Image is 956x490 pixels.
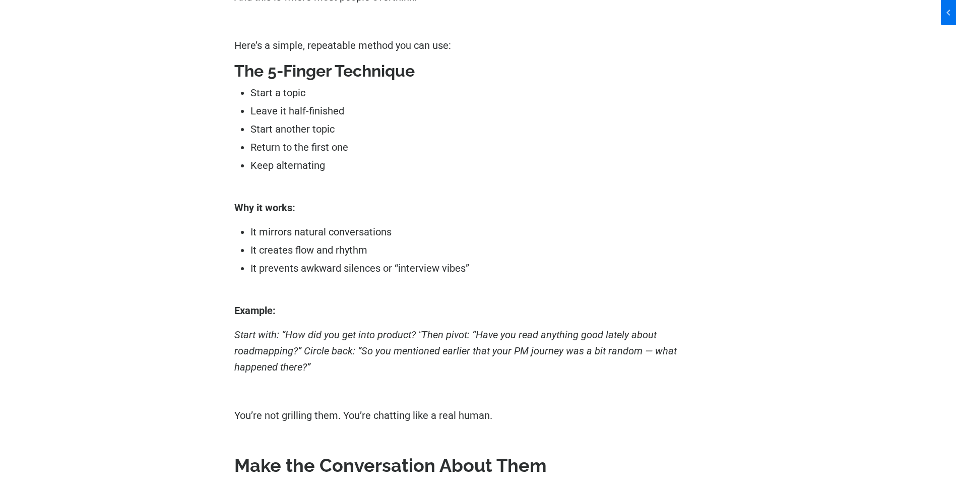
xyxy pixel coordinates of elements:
li: It mirrors natural conversations [250,224,722,240]
li: It prevents awkward silences or “interview vibes” [250,260,722,276]
p: Here’s a simple, repeatable method you can use: [234,37,722,53]
span: chevron_left [2,7,14,19]
li: Return to the first one [250,139,722,155]
li: Start another topic [250,121,722,137]
li: It creates flow and rhythm [250,242,722,258]
li: Keep alternating [250,157,722,173]
li: Leave it half-finished [250,103,722,119]
strong: Example: [234,304,276,317]
em: Start with: “How did you get into product? "Then pivot: “Have you read anything good lately about... [234,329,677,373]
li: Start a topic [250,85,722,101]
strong: Make the Conversation About Them [234,455,547,476]
strong: Why it works: [234,202,295,214]
strong: The 5-Finger Technique [234,62,415,80]
p: You’re not grilling them. You’re chatting like a real human. [234,407,722,423]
